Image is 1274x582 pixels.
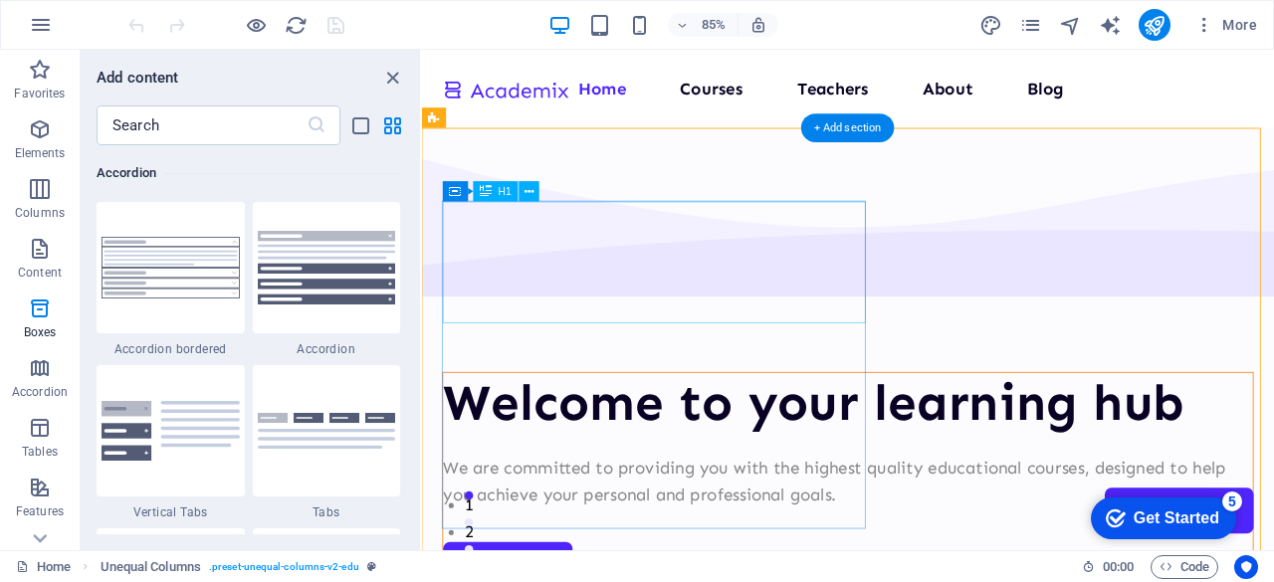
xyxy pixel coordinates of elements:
div: Tabs [253,365,401,520]
button: list-view [348,113,372,137]
p: Boxes [24,324,57,340]
div: Vertical Tabs [97,365,245,520]
p: Features [16,503,64,519]
i: Reload page [285,14,308,37]
button: navigator [1059,13,1083,37]
nav: breadcrumb [101,555,376,579]
div: Get Started 5 items remaining, 0% complete [16,10,161,52]
span: Tabs [253,504,401,520]
i: AI Writer [1099,14,1122,37]
h6: 85% [698,13,730,37]
div: Get Started [59,22,144,40]
p: Columns [15,205,65,221]
button: design [979,13,1003,37]
i: Publish [1143,14,1166,37]
span: : [1117,559,1120,574]
span: Code [1160,555,1209,579]
button: 85% [668,13,739,37]
div: + Add section [801,113,895,142]
img: accordion-tabs.svg [258,413,396,450]
button: close panel [380,66,404,90]
button: More [1186,9,1265,41]
button: pages [1019,13,1043,37]
button: grid-view [380,113,404,137]
div: Accordion bordered [97,202,245,357]
i: Pages (Ctrl+Alt+S) [1019,14,1042,37]
span: Click to select. Double-click to edit [101,555,201,579]
span: Vertical Tabs [97,504,245,520]
button: Code [1151,555,1218,579]
button: reload [284,13,308,37]
i: Design (Ctrl+Alt+Y) [979,14,1002,37]
span: H1 [499,186,512,196]
span: Accordion bordered [97,341,245,357]
p: Elements [15,145,66,161]
input: Search [97,105,307,145]
p: Content [18,265,62,281]
h6: Add content [97,66,179,90]
img: accordion-vertical-tabs.svg [102,401,240,461]
div: 5 [147,4,167,24]
p: Favorites [14,86,65,101]
h6: Accordion [97,161,400,185]
p: Tables [22,444,58,460]
span: 00 00 [1103,555,1134,579]
button: Usercentrics [1234,555,1258,579]
span: More [1194,15,1257,35]
i: On resize automatically adjust zoom level to fit chosen device. [749,16,767,34]
img: accordion-bordered.svg [102,237,240,298]
i: Navigator [1059,14,1082,37]
a: Click to cancel selection. Double-click to open Pages [16,555,71,579]
i: This element is a customizable preset [367,561,376,572]
button: Click here to leave preview mode and continue editing [244,13,268,37]
span: Accordion [253,341,401,357]
h6: Session time [1082,555,1135,579]
div: Accordion [253,202,401,357]
button: publish [1139,9,1170,41]
span: . preset-unequal-columns-v2-edu [209,555,359,579]
p: Accordion [12,384,68,400]
img: accordion.svg [258,231,396,304]
button: text_generator [1099,13,1123,37]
